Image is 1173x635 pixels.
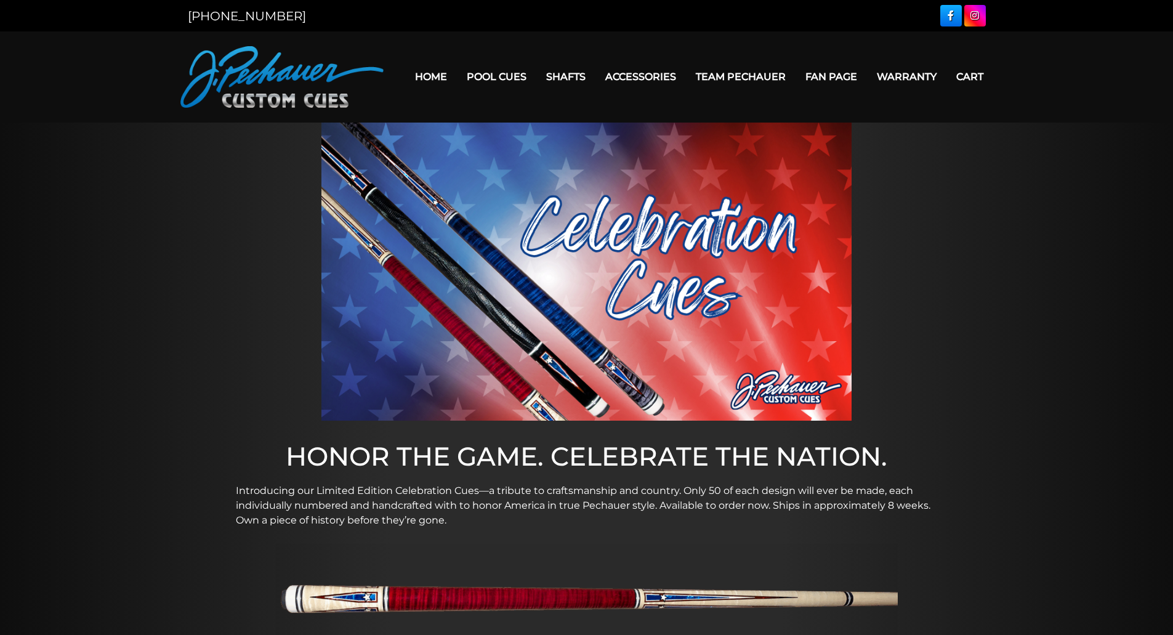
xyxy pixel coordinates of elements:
[536,61,595,92] a: Shafts
[180,46,384,108] img: Pechauer Custom Cues
[796,61,867,92] a: Fan Page
[867,61,946,92] a: Warranty
[946,61,993,92] a: Cart
[236,483,938,528] p: Introducing our Limited Edition Celebration Cues—a tribute to craftsmanship and country. Only 50 ...
[188,9,306,23] a: [PHONE_NUMBER]
[595,61,686,92] a: Accessories
[457,61,536,92] a: Pool Cues
[686,61,796,92] a: Team Pechauer
[405,61,457,92] a: Home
